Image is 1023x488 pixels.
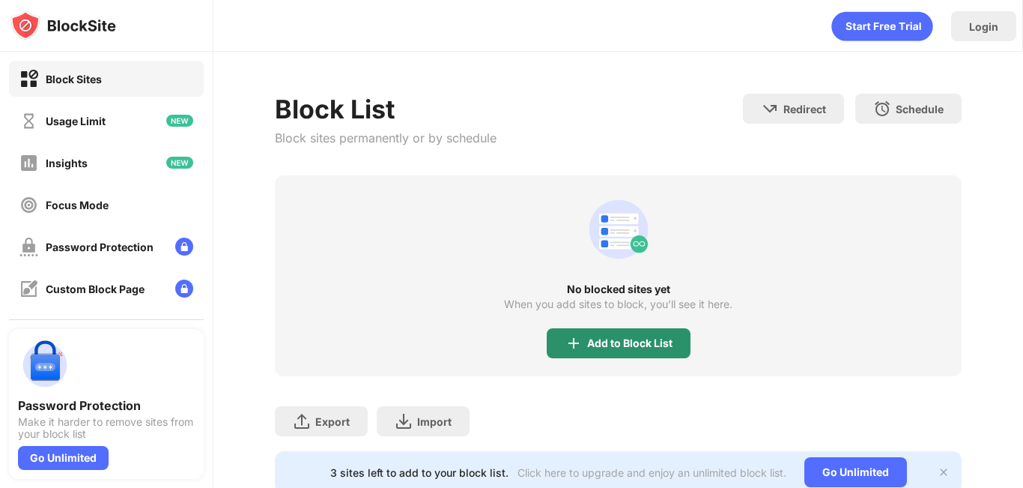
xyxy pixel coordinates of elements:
div: Export [315,415,350,428]
img: time-usage-off.svg [19,112,38,130]
div: When you add sites to block, you’ll see it here. [504,298,732,310]
div: Block Sites [46,73,102,85]
div: Focus Mode [46,199,109,211]
div: Custom Block Page [46,283,145,295]
div: Go Unlimited [804,457,907,487]
img: lock-menu.svg [175,238,193,256]
img: customize-block-page-off.svg [19,280,38,298]
img: block-on.svg [19,70,38,88]
img: focus-off.svg [19,196,38,214]
img: logo-blocksite.svg [10,10,116,40]
div: No blocked sites yet [275,283,962,295]
div: Click here to upgrade and enjoy an unlimited block list. [517,466,786,479]
div: Block List [275,94,497,124]
div: Schedule [896,103,944,115]
div: Go Unlimited [18,446,109,470]
div: Block sites permanently or by schedule [275,130,497,145]
div: Insights [46,157,88,169]
img: lock-menu.svg [175,280,193,298]
img: new-icon.svg [166,157,193,169]
img: insights-off.svg [19,154,38,172]
div: Login [969,20,998,33]
div: Password Protection [46,241,154,253]
div: animation [831,11,933,41]
img: new-icon.svg [166,115,193,127]
div: Password Protection [18,398,195,413]
div: Usage Limit [46,115,106,127]
div: Add to Block List [587,337,673,349]
div: 3 sites left to add to your block list. [330,466,509,479]
img: push-password-protection.svg [18,338,72,392]
div: Make it harder to remove sites from your block list [18,416,195,440]
img: password-protection-off.svg [19,238,38,256]
div: Redirect [783,103,826,115]
div: animation [583,193,655,265]
img: x-button.svg [938,466,950,478]
div: Import [417,415,452,428]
